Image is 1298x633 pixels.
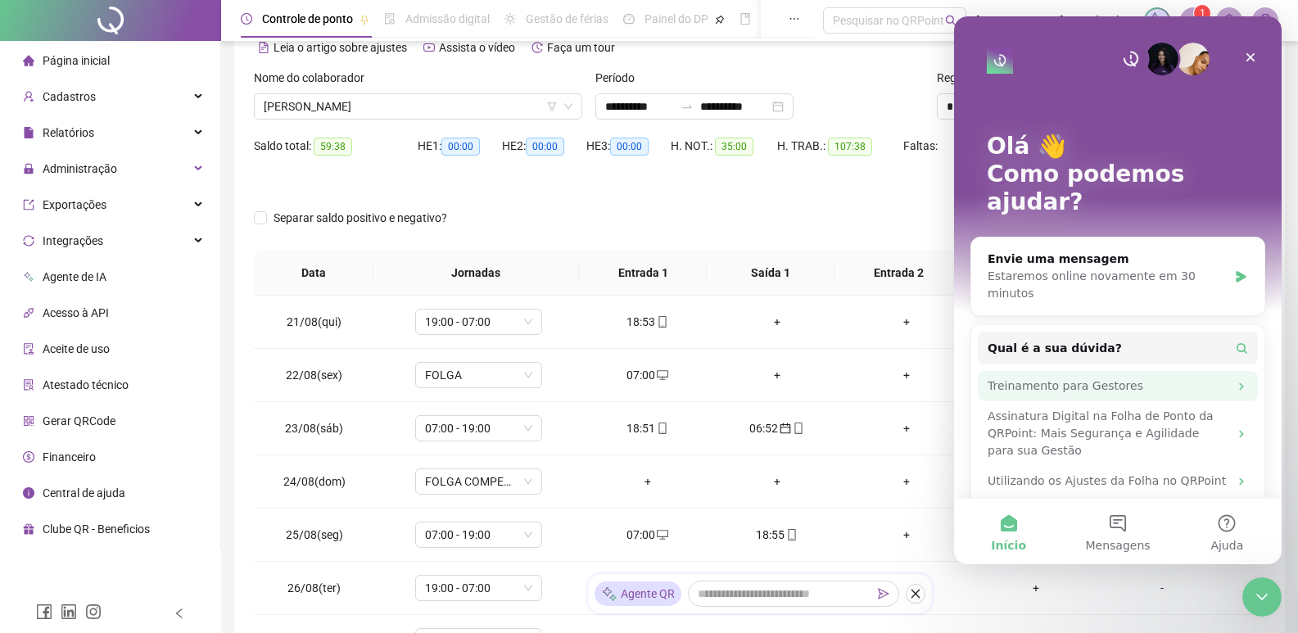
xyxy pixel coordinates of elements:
[425,522,532,547] span: 07:00 - 19:00
[439,41,515,54] span: Assista o vídeo
[828,138,872,156] span: 107:38
[283,475,346,488] span: 24/08(dom)
[1114,579,1210,597] div: -
[43,90,96,103] span: Cadastros
[43,126,94,139] span: Relatórios
[418,137,502,156] div: HE 1:
[671,137,777,156] div: H. NOT.:
[1148,11,1166,29] img: sparkle-icon.fc2bf0ac1784a2077858766a79e2daf3.svg
[855,472,958,491] div: +
[855,366,958,384] div: +
[785,529,798,540] span: mobile
[855,526,958,544] div: +
[726,366,829,384] div: +
[976,11,1134,29] span: [PERSON_NAME] - Condomínio Residencial Santa Teresa
[384,13,396,25] span: file-done
[502,137,586,156] div: HE 2:
[425,363,532,387] span: FOLGA
[285,422,343,435] span: 23/08(sáb)
[984,579,1088,597] div: +
[945,15,957,27] span: search
[23,199,34,210] span: export
[789,13,800,25] span: ellipsis
[715,15,725,25] span: pushpin
[264,94,572,119] span: EDMAR FRANCISCO ASSIS SENA
[526,138,564,156] span: 00:00
[43,54,110,67] span: Página inicial
[262,12,353,25] span: Controle de ponto
[655,423,668,434] span: mobile
[61,604,77,620] span: linkedin
[954,16,1282,564] iframe: Intercom live chat
[715,138,753,156] span: 35:00
[855,313,958,331] div: +
[623,13,635,25] span: dashboard
[903,139,940,152] span: Faltas:
[596,526,699,544] div: 07:00
[314,138,352,156] span: 59:38
[43,270,106,283] span: Agente de IA
[174,608,185,619] span: left
[425,576,532,600] span: 19:00 - 07:00
[610,138,649,156] span: 00:00
[778,423,791,434] span: calendar
[23,307,34,319] span: api
[43,450,96,463] span: Financeiro
[726,472,829,491] div: +
[1253,8,1278,33] img: 90824
[23,55,34,66] span: home
[739,13,751,25] span: book
[681,100,694,113] span: swap-right
[579,251,707,296] th: Entrada 1
[1186,13,1201,28] span: notification
[43,486,125,500] span: Central de ajuda
[254,251,373,296] th: Data
[531,42,543,53] span: history
[43,306,109,319] span: Acesso à API
[267,209,454,227] span: Separar saldo positivo e negativo?
[254,69,375,87] label: Nome do colaborador
[937,69,999,87] span: Registros
[586,137,671,156] div: HE 3:
[43,234,103,247] span: Integrações
[360,15,369,25] span: pushpin
[287,581,341,595] span: 26/08(ter)
[726,526,829,544] div: 18:55
[596,419,699,437] div: 18:51
[601,586,617,603] img: sparkle-icon.fc2bf0ac1784a2077858766a79e2daf3.svg
[254,137,418,156] div: Saldo total:
[43,414,115,427] span: Gerar QRCode
[23,163,34,174] span: lock
[834,251,962,296] th: Entrada 2
[526,12,608,25] span: Gestão de férias
[423,42,435,53] span: youtube
[43,378,129,391] span: Atestado técnico
[761,12,866,25] span: Folha de pagamento
[373,251,579,296] th: Jornadas
[1194,5,1210,21] sup: 1
[644,12,708,25] span: Painel do DP
[441,138,480,156] span: 00:00
[595,581,681,606] div: Agente QR
[85,604,102,620] span: instagram
[1222,13,1237,28] span: bell
[23,487,34,499] span: info-circle
[1242,577,1282,617] iframe: Intercom live chat
[726,313,829,331] div: +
